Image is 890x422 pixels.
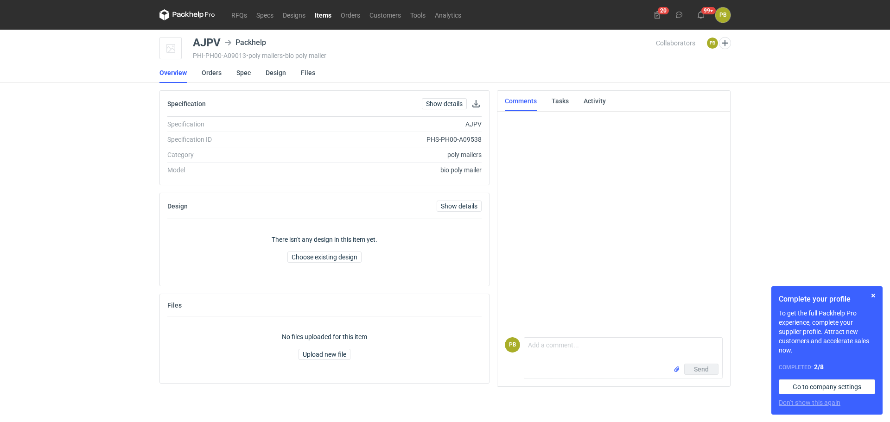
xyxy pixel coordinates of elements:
span: Collaborators [656,39,695,47]
div: Specification [167,120,293,129]
svg: Packhelp Pro [159,9,215,20]
button: Skip for now [868,290,879,301]
a: Specs [252,9,278,20]
p: To get the full Packhelp Pro experience, complete your supplier profile. Attract new customers an... [779,309,875,355]
a: Activity [584,91,606,111]
div: poly mailers [293,150,482,159]
div: Category [167,150,293,159]
div: Piotr Bożek [715,7,731,23]
a: Show details [437,201,482,212]
button: PB [715,7,731,23]
p: No files uploaded for this item [282,332,367,341]
button: Don’t show this again [779,398,840,407]
a: Go to company settings [779,379,875,394]
button: 99+ [693,7,708,22]
a: Items [310,9,336,20]
button: Download specification [470,98,482,109]
strong: 2 / 8 [814,363,824,371]
span: • bio poly mailer [283,52,326,59]
a: Analytics [430,9,466,20]
p: There isn't any design in this item yet. [272,235,377,244]
a: Overview [159,63,187,83]
a: Comments [505,91,537,111]
span: Choose existing design [292,254,357,260]
div: Completed: [779,362,875,372]
h1: Complete your profile [779,294,875,305]
a: Customers [365,9,406,20]
a: Show details [422,98,467,109]
div: Packhelp [224,37,266,48]
figcaption: PB [707,38,718,49]
div: Piotr Bożek [505,337,520,353]
a: Design [266,63,286,83]
a: Orders [336,9,365,20]
h2: Design [167,202,188,210]
span: Upload new file [303,351,346,358]
div: bio poly mailer [293,165,482,175]
div: AJPV [193,37,221,48]
div: PHI-PH00-A09013 [193,52,656,59]
div: Specification ID [167,135,293,144]
button: Send [684,364,718,375]
span: Send [694,366,709,372]
span: • poly mailers [246,52,283,59]
h2: Files [167,302,182,309]
button: Upload new file [299,349,350,360]
figcaption: PB [505,337,520,353]
button: Choose existing design [287,252,362,263]
a: Designs [278,9,310,20]
a: Spec [236,63,251,83]
div: PHS-PH00-A09538 [293,135,482,144]
a: Tools [406,9,430,20]
button: 20 [650,7,665,22]
a: Orders [202,63,222,83]
a: Tasks [552,91,569,111]
h2: Specification [167,100,206,107]
a: RFQs [227,9,252,20]
button: Edit collaborators [719,37,731,49]
div: AJPV [293,120,482,129]
div: Model [167,165,293,175]
a: Files [301,63,315,83]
